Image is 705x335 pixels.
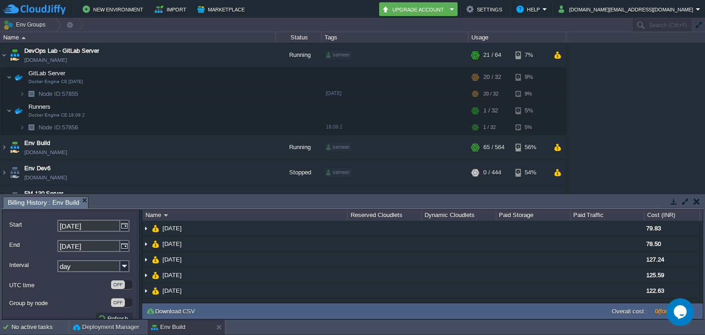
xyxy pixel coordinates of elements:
a: Node ID:57856 [38,123,79,131]
img: AMDAwAAAACH5BAEAAAAALAAAAAABAAEAAAICRAEAOw== [0,185,8,210]
div: OFF [111,298,125,307]
img: AMDAwAAAACH5BAEAAAAALAAAAAABAAEAAAICRAEAOw== [0,43,8,67]
span: [DOMAIN_NAME] [24,173,67,182]
button: [DOMAIN_NAME][EMAIL_ADDRESS][DOMAIN_NAME] [559,4,696,15]
img: AMDAwAAAACH5BAEAAAAALAAAAAABAAEAAAICRAEAOw== [0,160,8,185]
span: 57855 [38,90,79,98]
img: AMDAwAAAACH5BAEAAAAALAAAAAABAAEAAAICRAEAOw== [142,221,150,236]
label: Start [9,220,56,229]
img: AMDAwAAAACH5BAEAAAAALAAAAAABAAEAAAICRAEAOw== [152,268,159,283]
img: AMDAwAAAACH5BAEAAAAALAAAAAABAAEAAAICRAEAOw== [12,101,25,120]
span: Runners [28,103,52,111]
div: 0 / 766 [483,185,501,210]
img: AMDAwAAAACH5BAEAAAAALAAAAAABAAEAAAICRAEAOw== [25,120,38,134]
span: [DOMAIN_NAME] [24,148,67,157]
span: Billing History : Env Build [8,197,79,208]
a: [DATE] [162,224,183,232]
img: AMDAwAAAACH5BAEAAAAALAAAAAABAAEAAAICRAEAOw== [19,120,25,134]
img: AMDAwAAAACH5BAEAAAAALAAAAAABAAEAAAICRAEAOw== [8,135,21,160]
span: 122.63 [646,287,664,294]
img: AMDAwAAAACH5BAEAAAAALAAAAAABAAEAAAICRAEAOw== [8,43,21,67]
a: RunnersDocker Engine CE 18.09.2 [28,103,52,110]
span: Node ID: [39,124,62,131]
a: [DATE] [162,287,183,295]
div: Tags [322,32,468,43]
div: 54% [515,160,545,185]
span: 57856 [38,123,79,131]
div: OFF [111,280,125,289]
label: Group by node [9,298,110,308]
img: AMDAwAAAACH5BAEAAAAALAAAAAABAAEAAAICRAEAOw== [152,252,159,267]
img: CloudJiffy [3,4,66,15]
img: AMDAwAAAACH5BAEAAAAALAAAAAABAAEAAAICRAEAOw== [152,299,159,314]
a: Node ID:57855 [38,90,79,98]
img: AMDAwAAAACH5BAEAAAAALAAAAAABAAEAAAICRAEAOw== [142,299,150,314]
div: 65 / 564 [483,135,504,160]
div: 1 / 32 [483,120,496,134]
button: Help [516,4,543,15]
div: Status [276,32,321,43]
div: 5% [515,120,545,134]
img: AMDAwAAAACH5BAEAAAAALAAAAAABAAEAAAICRAEAOw== [6,101,12,120]
div: 9% [515,87,545,101]
div: 0 / 444 [483,160,501,185]
img: AMDAwAAAACH5BAEAAAAALAAAAAABAAEAAAICRAEAOw== [12,68,25,86]
label: End [9,240,56,250]
div: Stopped [276,160,322,185]
label: UTC time [9,280,110,290]
button: Env Groups [3,18,49,31]
img: AMDAwAAAACH5BAEAAAAALAAAAAABAAEAAAICRAEAOw== [164,214,168,217]
span: 78.50 [646,240,661,247]
button: Refresh [98,314,131,323]
button: Download CSV [146,307,198,315]
img: AMDAwAAAACH5BAEAAAAALAAAAAABAAEAAAICRAEAOw== [19,87,25,101]
button: Marketplace [197,4,247,15]
div: sameer [325,143,352,151]
a: [DOMAIN_NAME] [24,56,67,65]
span: 125.59 [646,272,664,279]
a: FM 130 Server [24,189,63,198]
img: AMDAwAAAACH5BAEAAAAALAAAAAABAAEAAAICRAEAOw== [152,221,159,236]
button: Env Build [151,323,185,332]
img: AMDAwAAAACH5BAEAAAAALAAAAAABAAEAAAICRAEAOw== [0,135,8,160]
img: AMDAwAAAACH5BAEAAAAALAAAAAABAAEAAAICRAEAOw== [152,283,159,298]
span: 18.09.2 [326,124,342,129]
a: [DATE] [162,271,183,279]
div: No active tasks [11,320,69,335]
div: 1 / 32 [483,101,498,120]
div: 20 / 32 [483,68,501,86]
span: DevOps Lab - GitLab Server [24,46,99,56]
div: Running [276,43,322,67]
div: Dynamic Cloudlets [422,210,496,221]
img: AMDAwAAAACH5BAEAAAAALAAAAAABAAEAAAICRAEAOw== [142,252,150,267]
label: 0 [655,308,680,315]
a: [DATE] [162,256,183,263]
span: GitLab Server [28,69,67,77]
div: sameer [325,168,352,177]
div: Paid Traffic [571,210,644,221]
div: 21 / 64 [483,43,501,67]
img: AMDAwAAAACH5BAEAAAAALAAAAAABAAEAAAICRAEAOw== [8,160,21,185]
span: [DATE] [326,90,341,96]
img: AMDAwAAAACH5BAEAAAAALAAAAAABAAEAAAICRAEAOw== [22,37,26,39]
img: AMDAwAAAACH5BAEAAAAALAAAAAABAAEAAAICRAEAOw== [142,268,150,283]
div: Name [143,210,347,221]
div: 56% [515,135,545,160]
img: AMDAwAAAACH5BAEAAAAALAAAAAABAAEAAAICRAEAOw== [142,236,150,251]
div: Cost (INR) [645,210,699,221]
div: Paid Storage [497,210,570,221]
button: New Environment [83,4,146,15]
div: 5% [515,101,545,120]
img: AMDAwAAAACH5BAEAAAAALAAAAAABAAEAAAICRAEAOw== [142,283,150,298]
div: 20 / 32 [483,87,498,101]
button: Import [155,4,189,15]
label: Interval [9,260,56,270]
a: [DATE] [162,240,183,248]
a: Env Dev6 [24,164,50,173]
